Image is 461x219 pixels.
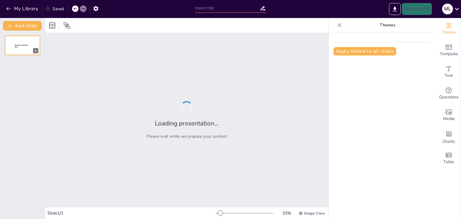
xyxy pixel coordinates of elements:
span: Text [444,72,453,79]
span: Media [443,115,455,122]
div: Layout [47,21,57,30]
button: Add slide [3,21,42,31]
span: Theme [442,29,456,36]
span: Template [440,51,458,57]
div: 33 % [279,210,294,216]
div: Add charts and graphs [437,126,461,148]
button: Apply theme to all slides [333,47,396,55]
span: Charts [442,138,455,145]
div: Add ready made slides [437,40,461,61]
div: 1 [33,48,38,53]
button: My Library [5,4,41,13]
p: Themes [344,18,431,32]
span: Questions [439,94,459,100]
div: Slide 1 / 1 [47,210,216,216]
button: Present [402,3,432,15]
div: 1 [5,35,40,55]
p: Please wait while we prepare your content [147,133,227,139]
div: Saved [45,6,64,12]
h2: Loading presentation... [155,119,219,127]
span: Table [443,159,454,165]
span: Position [63,22,71,29]
div: Get real-time input from your audience [437,83,461,104]
div: Change the overall theme [437,18,461,40]
div: Add images, graphics, shapes or video [437,104,461,126]
input: Insert title [195,4,260,13]
button: Export to PowerPoint [389,3,401,15]
div: Add a table [437,148,461,169]
div: Add text boxes [437,61,461,83]
div: M L [442,4,453,14]
span: Single View [304,211,325,216]
button: M L [442,3,453,15]
span: Sendsteps presentation editor [15,44,28,48]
